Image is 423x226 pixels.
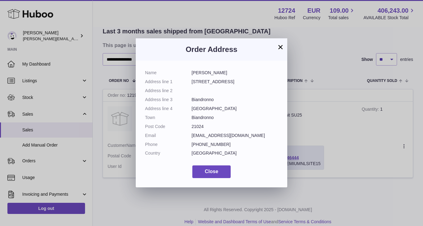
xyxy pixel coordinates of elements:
[192,133,278,139] dd: [EMAIL_ADDRESS][DOMAIN_NAME]
[192,165,231,178] button: Close
[192,124,278,130] dd: 21024
[145,88,192,94] dt: Address line 2
[145,115,192,121] dt: Town
[145,106,192,112] dt: Address line 4
[192,150,278,156] dd: [GEOGRAPHIC_DATA]
[145,124,192,130] dt: Post Code
[192,70,278,76] dd: [PERSON_NAME]
[277,43,284,51] button: ×
[192,79,278,85] dd: [STREET_ADDRESS]
[192,142,278,147] dd: [PHONE_NUMBER]
[145,70,192,76] dt: Name
[145,150,192,156] dt: Country
[192,106,278,112] dd: [GEOGRAPHIC_DATA]
[145,133,192,139] dt: Email
[192,97,278,103] dd: Biandronno
[145,142,192,147] dt: Phone
[205,169,218,174] span: Close
[145,45,278,54] h3: Order Address
[192,115,278,121] dd: Biandronno
[145,97,192,103] dt: Address line 3
[145,79,192,85] dt: Address line 1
